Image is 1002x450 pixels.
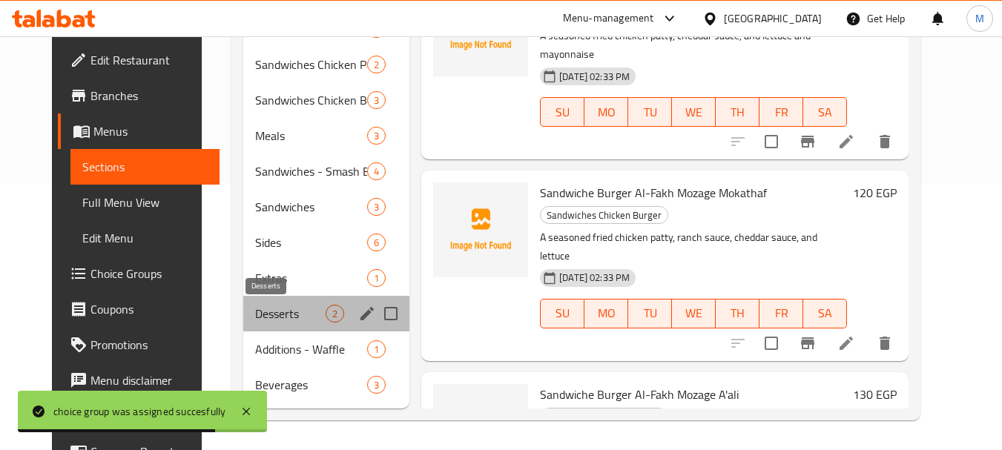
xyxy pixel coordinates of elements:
[853,182,897,203] h6: 120 EGP
[540,408,668,426] div: Sandwiches Chicken Burger
[867,124,903,159] button: delete
[716,97,759,127] button: TH
[255,162,367,180] span: Sandwiches - Smash Beef Burger
[367,56,386,73] div: items
[634,102,666,123] span: TU
[243,189,409,225] div: Sandwiches3
[243,260,409,296] div: Extras1
[326,307,343,321] span: 2
[243,153,409,189] div: Sandwiches - Smash Beef Burger4
[759,299,803,328] button: FR
[255,91,367,109] span: Sandwiches Chicken Breast
[540,97,584,127] button: SU
[326,305,344,322] div: items
[82,229,208,247] span: Edit Menu
[724,10,822,27] div: [GEOGRAPHIC_DATA]
[765,302,797,324] span: FR
[433,182,528,277] img: Sandwiche Burger Al-Fakh Mozage Mokathaf
[672,97,716,127] button: WE
[368,93,385,107] span: 3
[553,70,636,84] span: [DATE] 02:33 PM
[809,102,841,123] span: SA
[837,133,855,150] a: Edit menu item
[765,102,797,123] span: FR
[756,126,787,157] span: Select to update
[368,378,385,392] span: 3
[540,299,584,328] button: SU
[584,97,628,127] button: MO
[70,220,220,256] a: Edit Menu
[243,118,409,153] div: Meals3
[584,299,628,328] button: MO
[368,58,385,72] span: 2
[90,265,208,282] span: Choice Groups
[547,302,579,324] span: SU
[255,269,367,287] span: Extras
[243,225,409,260] div: Sides6
[634,302,666,324] span: TU
[243,367,409,403] div: Beverages3
[58,113,220,149] a: Menus
[628,299,672,328] button: TU
[58,291,220,327] a: Coupons
[540,27,847,64] p: A seasoned fried chicken patty, cheddar sauce, and lettuce and mayonnaise
[759,97,803,127] button: FR
[563,10,654,27] div: Menu-management
[53,403,225,420] div: choice group was assigned succesfully
[255,340,367,358] span: Additions - Waffle
[243,47,409,82] div: Sandwiches Chicken Pane2
[540,206,668,224] div: Sandwiches Chicken Burger
[809,302,841,324] span: SA
[628,97,672,127] button: TU
[255,376,367,394] span: Beverages
[790,325,825,361] button: Branch-specific-item
[367,91,386,109] div: items
[58,363,220,398] a: Menu disclaimer
[58,256,220,291] a: Choice Groups
[70,185,220,220] a: Full Menu View
[867,325,903,361] button: delete
[756,328,787,359] span: Select to update
[540,228,847,265] p: A seasoned fried chicken patty, ranch sauce, cheddar sauce, and lettuce
[58,78,220,113] a: Branches
[255,305,326,322] span: Desserts
[90,336,208,354] span: Promotions
[678,102,710,123] span: WE
[255,56,367,73] span: Sandwiches Chicken Pane
[243,296,409,331] div: Desserts2edit
[590,302,622,324] span: MO
[853,384,897,405] h6: 130 EGP
[722,102,754,123] span: TH
[368,129,385,143] span: 3
[368,200,385,214] span: 3
[90,51,208,69] span: Edit Restaurant
[90,371,208,389] span: Menu disclaimer
[368,343,385,357] span: 1
[367,198,386,216] div: items
[790,124,825,159] button: Branch-specific-item
[672,299,716,328] button: WE
[547,102,579,123] span: SU
[356,302,378,325] button: edit
[255,234,367,251] div: Sides
[590,102,622,123] span: MO
[367,162,386,180] div: items
[803,97,847,127] button: SA
[678,302,710,324] span: WE
[58,42,220,78] a: Edit Restaurant
[243,82,409,118] div: Sandwiches Chicken Breast3
[975,10,984,27] span: M
[255,127,367,145] span: Meals
[367,340,386,358] div: items
[90,300,208,318] span: Coupons
[58,327,220,363] a: Promotions
[803,299,847,328] button: SA
[368,236,385,250] span: 6
[368,165,385,179] span: 4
